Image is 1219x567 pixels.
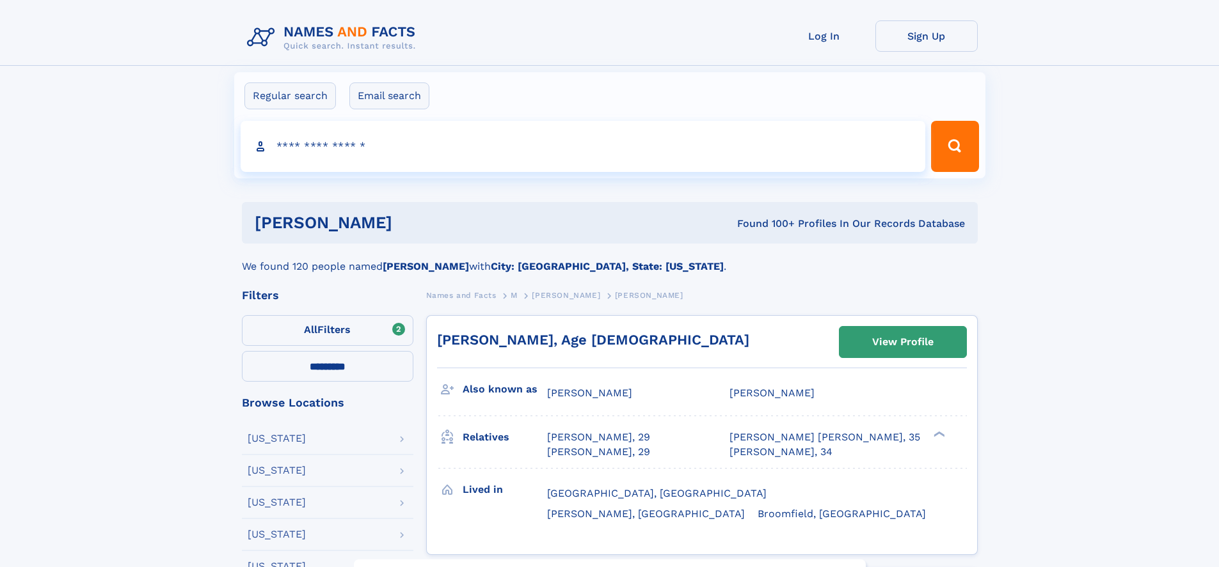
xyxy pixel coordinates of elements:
label: Email search [349,82,429,109]
a: [PERSON_NAME], 34 [729,445,833,459]
div: [US_STATE] [248,433,306,444]
h1: [PERSON_NAME] [255,215,565,231]
a: Log In [773,20,875,52]
b: [PERSON_NAME] [383,260,469,272]
a: M [511,287,518,303]
input: search input [241,121,926,172]
div: Filters [242,290,413,301]
span: All [304,323,317,336]
a: [PERSON_NAME], Age [DEMOGRAPHIC_DATA] [437,332,749,348]
a: Sign Up [875,20,978,52]
div: Browse Locations [242,397,413,408]
a: [PERSON_NAME] [532,287,600,303]
div: We found 120 people named with . [242,244,978,274]
a: [PERSON_NAME], 29 [547,445,650,459]
span: Broomfield, [GEOGRAPHIC_DATA] [758,508,926,520]
div: [US_STATE] [248,465,306,476]
img: Logo Names and Facts [242,20,426,55]
span: [PERSON_NAME] [729,387,815,399]
h3: Also known as [463,378,547,400]
div: [US_STATE] [248,497,306,508]
label: Filters [242,315,413,346]
h3: Lived in [463,479,547,501]
a: [PERSON_NAME] [PERSON_NAME], 35 [729,430,920,444]
div: Found 100+ Profiles In Our Records Database [564,217,965,231]
a: View Profile [840,327,966,357]
span: [PERSON_NAME] [547,387,632,399]
div: [US_STATE] [248,529,306,540]
span: [PERSON_NAME], [GEOGRAPHIC_DATA] [547,508,745,520]
span: [PERSON_NAME] [532,291,600,300]
button: Search Button [931,121,978,172]
a: Names and Facts [426,287,497,303]
span: M [511,291,518,300]
h3: Relatives [463,426,547,448]
div: ❯ [930,430,946,439]
label: Regular search [244,82,336,109]
a: [PERSON_NAME], 29 [547,430,650,444]
div: View Profile [872,327,934,357]
b: City: [GEOGRAPHIC_DATA], State: [US_STATE] [491,260,724,272]
span: [GEOGRAPHIC_DATA], [GEOGRAPHIC_DATA] [547,487,767,499]
span: [PERSON_NAME] [615,291,683,300]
